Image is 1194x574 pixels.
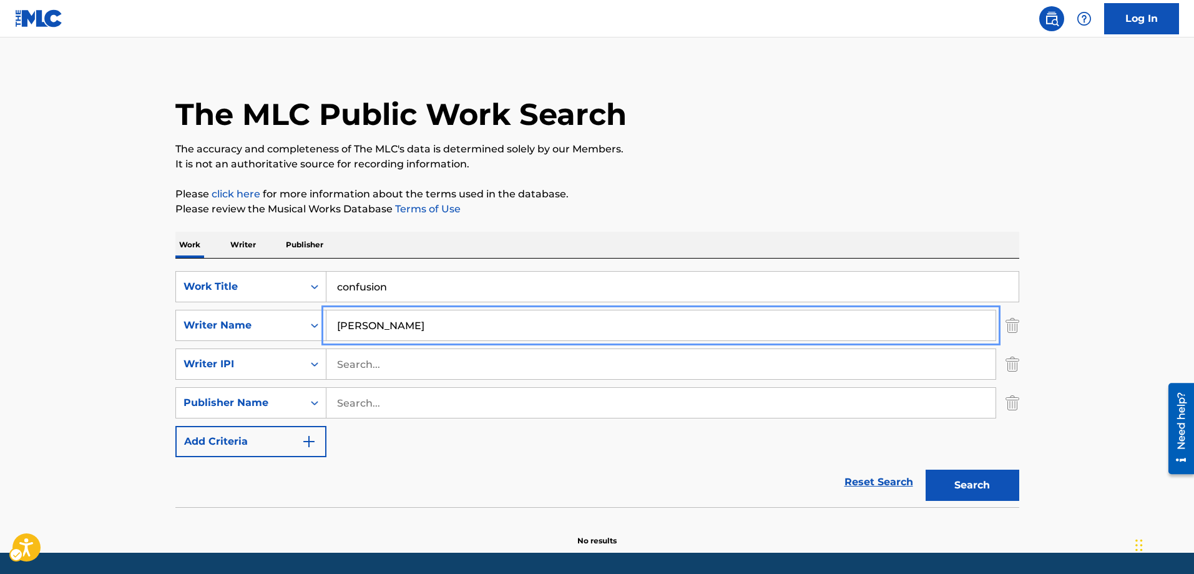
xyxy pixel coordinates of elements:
div: On [303,272,326,302]
img: 9d2ae6d4665cec9f34b9.svg [301,434,316,449]
div: Chat Widget [1132,514,1194,574]
img: Delete Criterion [1006,349,1019,380]
a: click here [212,188,260,200]
img: Delete Criterion [1006,310,1019,341]
form: Search Form [175,271,1019,507]
img: help [1077,11,1092,26]
p: No results [577,520,617,547]
img: search [1044,11,1059,26]
button: Search [926,470,1019,501]
p: Please for more information about the terms used in the database. [175,187,1019,202]
p: Work [175,232,204,258]
div: Drag [1135,527,1143,564]
a: Terms of Use [393,203,461,215]
div: Writer Name [184,318,296,333]
p: Writer [227,232,260,258]
p: It is not an authoritative source for recording information. [175,157,1019,172]
iframe: Iframe | Resource Center [1159,379,1194,479]
h1: The MLC Public Work Search [175,96,627,133]
div: Publisher Name [184,395,296,410]
button: Add Criteria [175,426,326,457]
input: Search... [326,349,996,379]
input: Search... [326,272,1019,302]
iframe: Hubspot Iframe [1132,514,1194,574]
a: Log In [1104,3,1179,34]
input: Search... [326,310,996,340]
input: Search... [326,388,996,418]
a: Reset Search [838,468,919,496]
img: Delete Criterion [1006,387,1019,418]
div: Writer IPI [184,357,296,372]
p: Please review the Musical Works Database [175,202,1019,217]
p: Publisher [282,232,327,258]
img: MLC Logo [15,9,63,27]
p: The accuracy and completeness of The MLC's data is determined solely by our Members. [175,142,1019,157]
div: Work Title [184,279,296,294]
